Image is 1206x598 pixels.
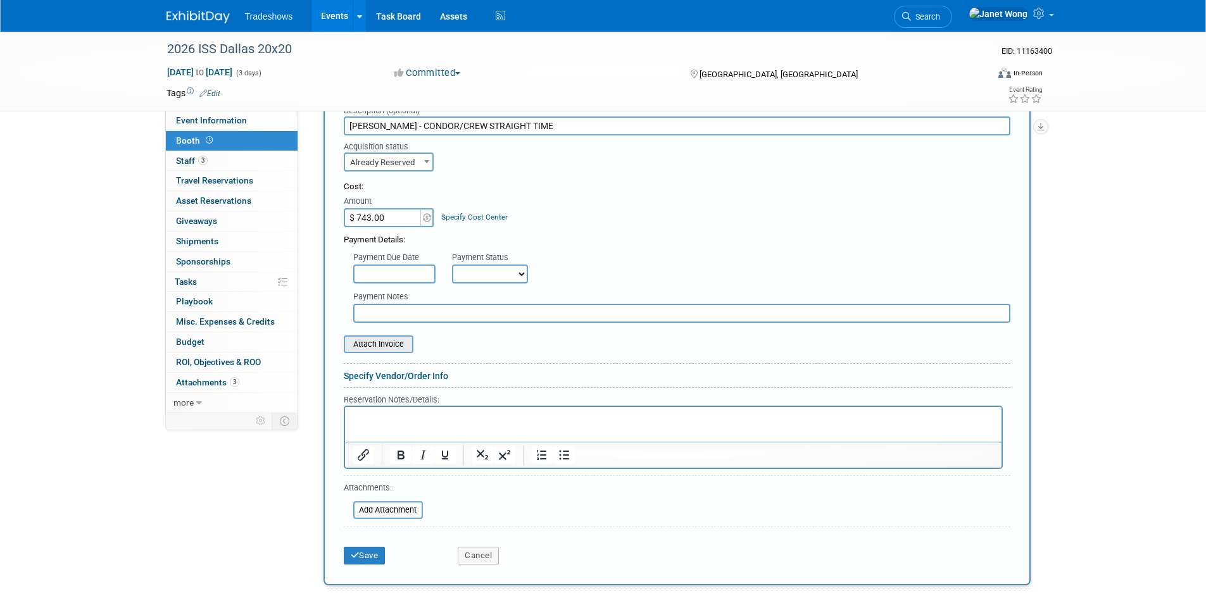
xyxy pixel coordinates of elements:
a: Specify Cost Center [441,213,508,221]
span: Tradeshows [245,11,293,22]
span: Budget [176,337,204,347]
div: Event Rating [1008,87,1042,93]
span: (3 days) [235,69,261,77]
a: Misc. Expenses & Credits [166,312,298,332]
div: Payment Details: [344,227,1010,246]
span: [GEOGRAPHIC_DATA], [GEOGRAPHIC_DATA] [700,70,858,79]
div: Payment Due Date [353,252,433,265]
span: [DATE] [DATE] [166,66,233,78]
span: Sponsorships [176,256,230,266]
span: Booth not reserved yet [203,135,215,145]
button: Bullet list [553,446,575,464]
a: Search [894,6,952,28]
span: Giveaways [176,216,217,226]
img: Format-Inperson.png [998,68,1011,78]
a: Budget [166,332,298,352]
a: more [166,393,298,413]
span: Event ID: 11163400 [1002,46,1052,56]
a: Shipments [166,232,298,251]
span: Staff [176,156,208,166]
span: 3 [230,377,239,387]
button: Numbered list [531,446,553,464]
button: Bold [390,446,411,464]
a: Staff3 [166,151,298,171]
a: Playbook [166,292,298,311]
td: Personalize Event Tab Strip [250,413,272,429]
button: Underline [434,446,456,464]
span: Shipments [176,236,218,246]
div: Attachments: [344,482,423,497]
span: Tasks [175,277,197,287]
a: Sponsorships [166,252,298,271]
a: Tasks [166,272,298,292]
span: Booth [176,135,215,146]
a: Specify Vendor/Order Info [344,371,448,381]
div: In-Person [1013,68,1043,78]
div: Payment Status [452,252,537,265]
img: Janet Wong [969,7,1028,21]
a: Booth [166,131,298,151]
button: Save [344,547,386,564]
div: Reservation Notes/Details: [344,393,1003,406]
a: Event Information [166,111,298,130]
span: Asset Reservations [176,196,251,206]
button: Insert/edit link [353,446,374,464]
a: Attachments3 [166,373,298,392]
div: Cost: [344,181,1010,193]
span: Already Reserved [345,154,432,171]
td: Tags [166,87,220,99]
span: Playbook [176,296,213,306]
div: 2026 ISS Dallas 20x20 [163,38,969,61]
span: ROI, Objectives & ROO [176,357,261,367]
span: Event Information [176,115,247,125]
a: ROI, Objectives & ROO [166,352,298,372]
div: Acquisition status [344,135,439,153]
button: Cancel [458,547,499,564]
span: Search [911,12,940,22]
span: more [173,397,194,408]
a: Giveaways [166,211,298,231]
span: to [194,67,206,77]
td: Toggle Event Tabs [272,413,298,429]
span: Travel Reservations [176,175,253,185]
a: Travel Reservations [166,171,298,190]
span: Attachments [176,377,239,387]
button: Superscript [494,446,515,464]
span: Already Reserved [344,153,434,171]
button: Committed [390,66,465,80]
iframe: Rich Text Area [345,407,1002,442]
span: 3 [198,156,208,165]
button: Subscript [472,446,493,464]
span: Misc. Expenses & Credits [176,316,275,327]
div: Amount [344,196,436,208]
button: Italic [412,446,434,464]
a: Asset Reservations [166,191,298,211]
div: Event Format [913,66,1043,85]
div: Payment Notes [353,291,1010,304]
img: ExhibitDay [166,11,230,23]
a: Edit [199,89,220,98]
